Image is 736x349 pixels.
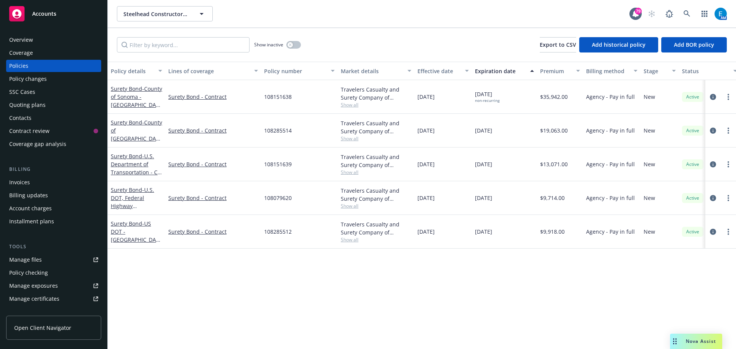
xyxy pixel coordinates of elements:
[644,93,655,101] span: New
[123,10,190,18] span: Steelhead Constructors, JV
[6,99,101,111] a: Quoting plans
[6,138,101,150] a: Coverage gap analysis
[6,60,101,72] a: Policies
[6,280,101,292] a: Manage exposures
[685,228,700,235] span: Active
[9,176,30,188] div: Invoices
[724,227,733,236] a: more
[682,67,729,75] div: Status
[168,93,258,101] a: Surety Bond - Contract
[341,67,403,75] div: Market details
[644,6,659,21] a: Start snowing
[586,67,629,75] div: Billing method
[586,126,635,134] span: Agency - Pay in full
[111,67,154,75] div: Policy details
[540,228,565,236] span: $9,918.00
[338,62,414,80] button: Market details
[9,47,33,59] div: Coverage
[708,92,718,102] a: circleInformation
[644,126,655,134] span: New
[417,194,435,202] span: [DATE]
[697,6,712,21] a: Switch app
[6,73,101,85] a: Policy changes
[661,37,727,52] button: Add BOR policy
[9,202,52,215] div: Account charges
[537,62,583,80] button: Premium
[9,34,33,46] div: Overview
[417,160,435,168] span: [DATE]
[670,334,722,349] button: Nova Assist
[9,280,58,292] div: Manage exposures
[475,67,526,75] div: Expiration date
[168,228,258,236] a: Surety Bond - Contract
[264,93,292,101] span: 108151638
[644,67,667,75] div: Stage
[540,93,568,101] span: $35,942.00
[583,62,641,80] button: Billing method
[475,160,492,168] span: [DATE]
[9,306,48,318] div: Manage claims
[475,228,492,236] span: [DATE]
[341,187,411,203] div: Travelers Casualty and Surety Company of America, Travelers Insurance
[9,293,59,305] div: Manage certificates
[9,60,28,72] div: Policies
[644,160,655,168] span: New
[475,126,492,134] span: [DATE]
[674,41,714,48] span: Add BOR policy
[264,160,292,168] span: 108151639
[417,228,435,236] span: [DATE]
[14,324,71,332] span: Open Client Navigator
[6,254,101,266] a: Manage files
[165,62,261,80] button: Lines of coverage
[6,112,101,124] a: Contacts
[341,203,411,209] span: Show all
[9,138,66,150] div: Coverage gap analysis
[341,135,411,142] span: Show all
[6,47,101,59] a: Coverage
[341,169,411,175] span: Show all
[414,62,472,80] button: Effective date
[724,160,733,169] a: more
[475,90,499,103] span: [DATE]
[6,125,101,137] a: Contract review
[6,293,101,305] a: Manage certificates
[9,86,35,98] div: SSC Cases
[9,215,54,228] div: Installment plans
[540,160,568,168] span: $13,071.00
[724,193,733,203] a: more
[9,267,48,279] div: Policy checking
[111,119,162,174] a: Surety Bond
[9,99,46,111] div: Quoting plans
[6,306,101,318] a: Manage claims
[685,195,700,202] span: Active
[6,165,101,173] div: Billing
[108,62,165,80] button: Policy details
[586,93,635,101] span: Agency - Pay in full
[586,160,635,168] span: Agency - Pay in full
[6,3,101,25] a: Accounts
[540,194,565,202] span: $9,714.00
[341,153,411,169] div: Travelers Casualty and Surety Company of America, Travelers Insurance
[6,86,101,98] a: SSC Cases
[708,193,718,203] a: circleInformation
[6,176,101,188] a: Invoices
[644,194,655,202] span: New
[9,254,42,266] div: Manage files
[341,102,411,108] span: Show all
[685,161,700,168] span: Active
[708,227,718,236] a: circleInformation
[715,8,727,20] img: photo
[475,194,492,202] span: [DATE]
[111,152,161,208] a: Surety Bond
[592,41,646,48] span: Add historical policy
[417,126,435,134] span: [DATE]
[9,189,48,202] div: Billing updates
[261,62,338,80] button: Policy number
[9,125,49,137] div: Contract review
[341,236,411,243] span: Show all
[708,126,718,135] a: circleInformation
[111,85,162,149] a: Surety Bond
[254,41,283,48] span: Show inactive
[540,41,576,48] span: Export to CSV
